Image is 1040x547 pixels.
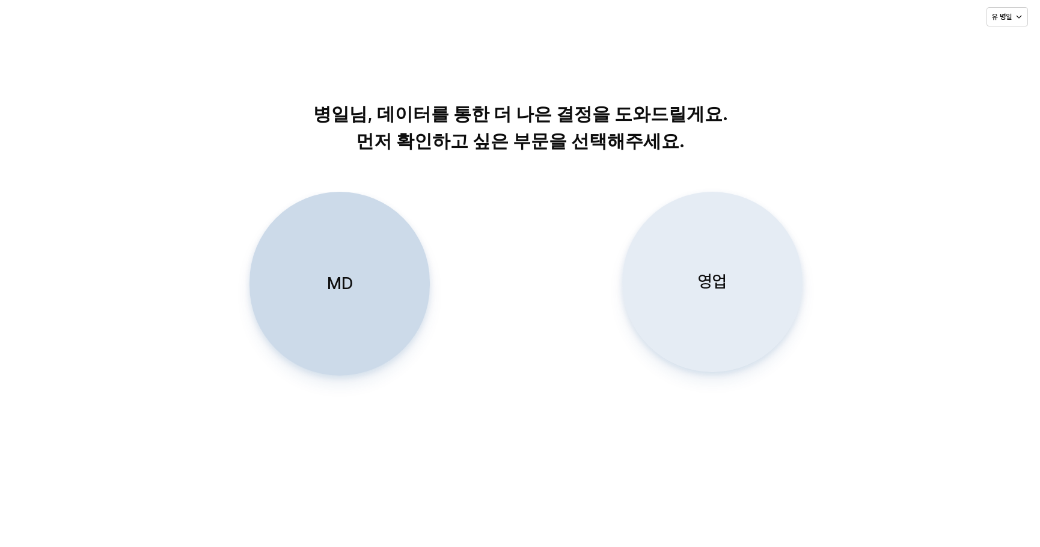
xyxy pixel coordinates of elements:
[249,192,430,376] button: MD
[213,100,827,154] p: 병일님, 데이터를 통한 더 나은 결정을 도와드릴게요. 먼저 확인하고 싶은 부문을 선택해주세요.
[622,192,803,372] button: 영업
[327,272,353,295] p: MD
[698,270,727,293] p: 영업
[986,7,1028,26] button: 유 병일
[992,12,1012,22] p: 유 병일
